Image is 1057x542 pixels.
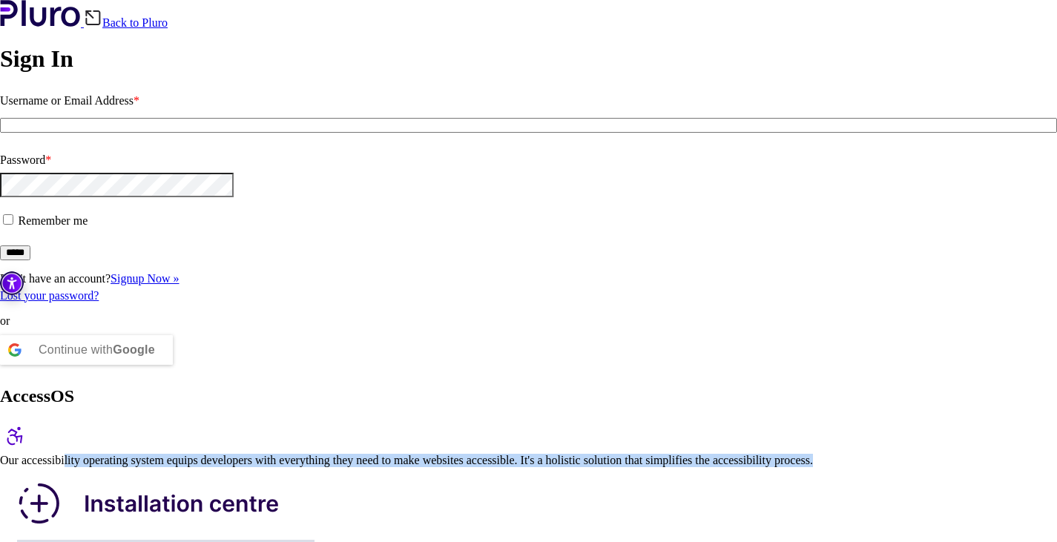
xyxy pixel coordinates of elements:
[84,9,102,27] img: Back icon
[111,272,179,285] a: Signup Now »
[113,343,155,356] b: Google
[39,335,155,365] div: Continue with
[84,16,168,29] a: Back to Pluro
[3,214,13,225] input: Remember me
